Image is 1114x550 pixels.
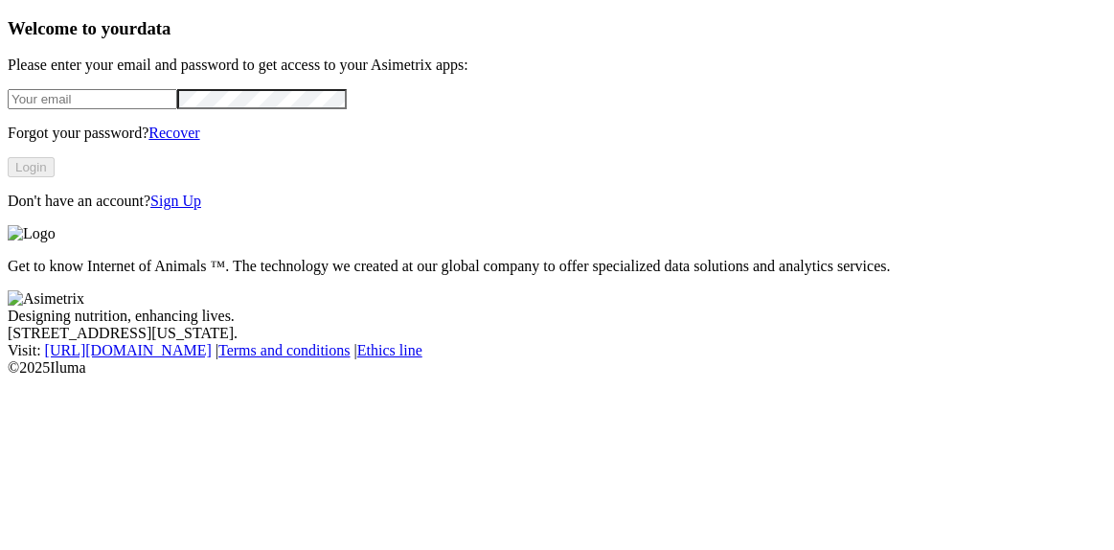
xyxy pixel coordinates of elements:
p: Forgot your password? [8,125,1106,142]
button: Login [8,157,55,177]
a: Terms and conditions [218,342,351,358]
img: Asimetrix [8,290,84,308]
a: Ethics line [357,342,422,358]
div: Visit : | | [8,342,1106,359]
p: Please enter your email and password to get access to your Asimetrix apps: [8,57,1106,74]
a: Recover [148,125,199,141]
p: Get to know Internet of Animals ™. The technology we created at our global company to offer speci... [8,258,1106,275]
div: Designing nutrition, enhancing lives. [8,308,1106,325]
div: [STREET_ADDRESS][US_STATE]. [8,325,1106,342]
a: Sign Up [150,193,201,209]
a: [URL][DOMAIN_NAME] [45,342,212,358]
h3: Welcome to your [8,18,1106,39]
img: Logo [8,225,56,242]
span: data [137,18,171,38]
input: Your email [8,89,177,109]
div: © 2025 Iluma [8,359,1106,377]
p: Don't have an account? [8,193,1106,210]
